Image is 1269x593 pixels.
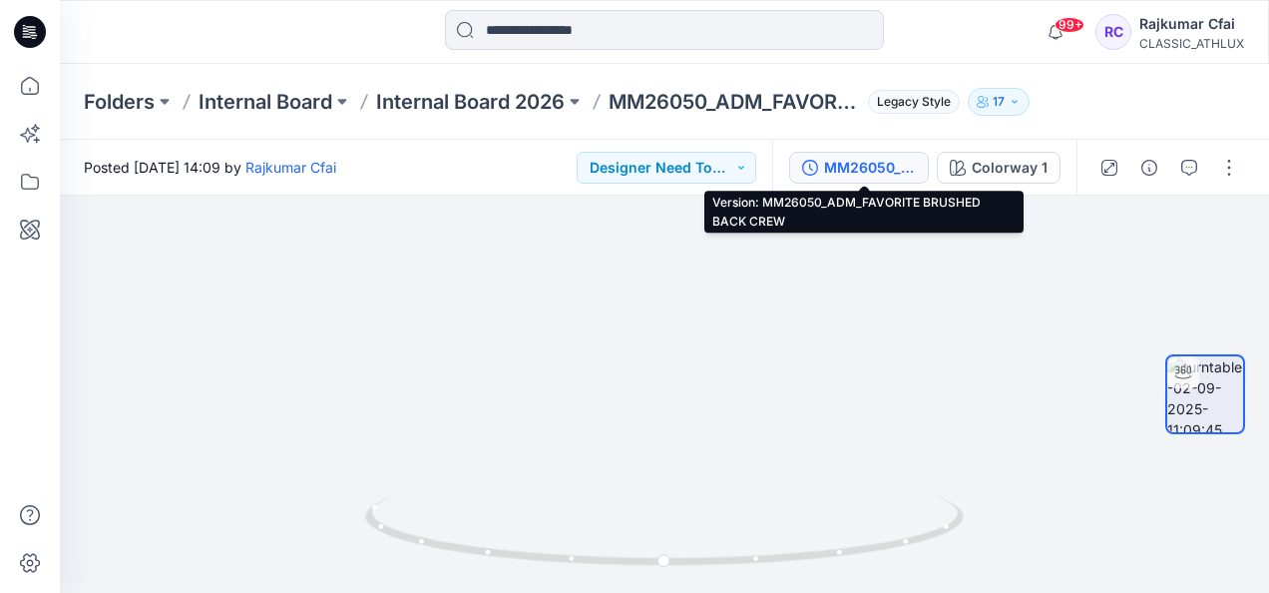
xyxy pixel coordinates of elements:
[1133,152,1165,184] button: Details
[84,157,336,178] span: Posted [DATE] 14:09 by
[1095,14,1131,50] div: RC
[937,152,1060,184] button: Colorway 1
[993,91,1005,113] p: 17
[1167,356,1243,432] img: turntable-02-09-2025-11:09:45
[968,88,1030,116] button: 17
[439,6,890,593] img: eyJhbGciOiJIUzI1NiIsImtpZCI6IjAiLCJzbHQiOiJzZXMiLCJ0eXAiOiJKV1QifQ.eyJkYXRhIjp7InR5cGUiOiJzdG9yYW...
[84,88,155,116] a: Folders
[199,88,332,116] a: Internal Board
[824,157,916,179] div: MM26050_ADM_FAVORITE BRUSHED BACK CREW
[789,152,929,184] button: MM26050_ADM_FAVORITE BRUSHED BACK CREW
[972,157,1048,179] div: Colorway 1
[860,88,960,116] button: Legacy Style
[1139,36,1244,51] div: CLASSIC_ATHLUX
[376,88,565,116] a: Internal Board 2026
[868,90,960,114] span: Legacy Style
[609,88,860,116] p: MM26050_ADM_FAVORITE BRUSHED BACK CREW
[1055,17,1084,33] span: 99+
[1139,12,1244,36] div: Rajkumar Cfai
[245,159,336,176] a: Rajkumar Cfai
